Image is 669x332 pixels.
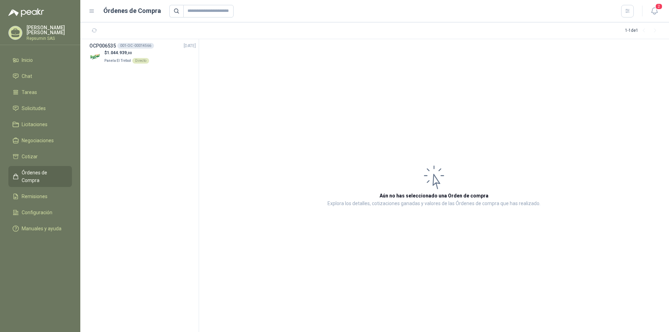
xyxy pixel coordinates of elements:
[22,121,47,128] span: Licitaciones
[107,50,132,55] span: 1.044.939
[127,51,132,55] span: ,00
[8,53,72,67] a: Inicio
[655,3,663,10] span: 2
[103,6,161,16] h1: Órdenes de Compra
[22,193,47,200] span: Remisiones
[22,56,33,64] span: Inicio
[104,50,149,56] p: $
[22,104,46,112] span: Solicitudes
[184,43,196,49] span: [DATE]
[89,51,102,63] img: Company Logo
[648,5,661,17] button: 2
[8,206,72,219] a: Configuración
[22,153,38,160] span: Cotizar
[8,222,72,235] a: Manuales y ayuda
[625,25,661,36] div: 1 - 1 de 1
[22,209,52,216] span: Configuración
[22,88,37,96] span: Tareas
[380,192,488,200] h3: Aún no has seleccionado una Orden de compra
[89,42,116,50] h3: OCP006535
[8,190,72,203] a: Remisiones
[22,72,32,80] span: Chat
[22,137,54,144] span: Negociaciones
[22,225,61,232] span: Manuales y ayuda
[89,42,196,64] a: OCP006535001-OC -00014566[DATE] Company Logo$1.044.939,00Panela El TrébolDirecto
[117,43,154,49] div: 001-OC -00014566
[8,70,72,83] a: Chat
[132,58,149,64] div: Directo
[27,36,72,41] p: Repsumin SAS
[104,59,131,63] span: Panela El Trébol
[8,118,72,131] a: Licitaciones
[8,134,72,147] a: Negociaciones
[8,150,72,163] a: Cotizar
[328,200,541,208] p: Explora los detalles, cotizaciones ganadas y valores de las Órdenes de compra que has realizado.
[8,8,44,17] img: Logo peakr
[8,86,72,99] a: Tareas
[8,166,72,187] a: Órdenes de Compra
[22,169,65,184] span: Órdenes de Compra
[27,25,72,35] p: [PERSON_NAME] [PERSON_NAME]
[8,102,72,115] a: Solicitudes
